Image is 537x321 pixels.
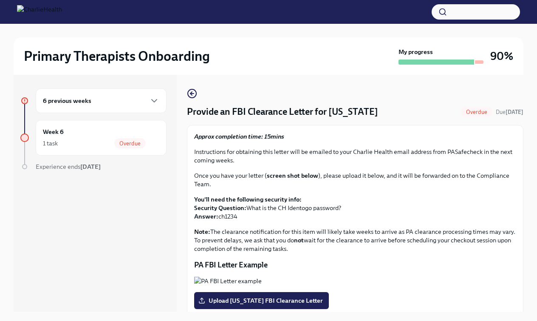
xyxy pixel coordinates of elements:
[36,163,101,170] span: Experience ends
[194,228,210,236] strong: Note:
[194,292,329,309] label: Upload [US_STATE] FBI Clearance Letter
[194,227,516,253] p: The clearance notification for this item will likely take weeks to arrive as PA clearance process...
[194,133,284,140] strong: Approx completion time: 15mins
[17,5,62,19] img: CharlieHealth
[496,108,523,116] span: August 7th, 2025 10:00
[43,127,64,136] h6: Week 6
[43,96,91,105] h6: 6 previous weeks
[194,260,516,270] p: PA FBI Letter Example
[506,109,523,115] strong: [DATE]
[43,139,58,148] div: 1 task
[194,195,516,221] p: What is the CH Identogo password? ch1234
[194,204,246,212] strong: Security Question:
[267,172,318,179] strong: screen shot below
[294,236,304,244] strong: not
[496,109,523,115] span: Due
[194,196,302,203] strong: You'll need the following security info:
[194,148,516,165] p: Instructions for obtaining this letter will be emailed to your Charlie Health email address from ...
[399,48,433,56] strong: My progress
[490,48,513,64] h3: 90%
[461,109,492,115] span: Overdue
[80,163,101,170] strong: [DATE]
[114,140,146,147] span: Overdue
[194,277,516,285] button: Zoom image
[194,213,218,220] strong: Answer:
[36,88,167,113] div: 6 previous weeks
[194,171,516,188] p: Once you have your letter ( ), please upload it below, and it will be forwarded on to the Complia...
[24,48,210,65] h2: Primary Therapists Onboarding
[20,120,167,156] a: Week 61 taskOverdue
[187,105,378,118] h4: Provide an FBI Clearance Letter for [US_STATE]
[200,296,323,305] span: Upload [US_STATE] FBI Clearance Letter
